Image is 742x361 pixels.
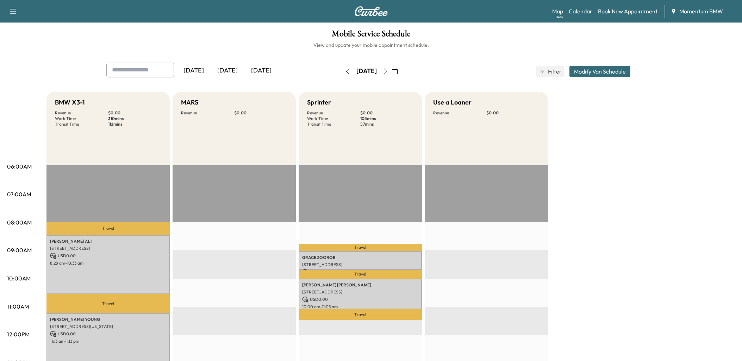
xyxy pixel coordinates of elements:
[307,110,360,116] p: Revenue
[55,110,108,116] p: Revenue
[556,14,563,20] div: Beta
[7,190,31,198] p: 07:00AM
[50,253,166,259] p: USD 0.00
[234,110,287,116] p: $ 0.00
[299,270,422,278] p: Travel
[598,7,657,15] a: Book New Appointment
[299,309,422,320] p: Travel
[7,246,32,254] p: 09:00AM
[55,97,85,107] h5: BMW X3-1
[302,269,418,275] p: USD 0.00
[55,121,108,127] p: Transit Time
[307,121,360,127] p: Transit Time
[486,110,540,116] p: $ 0.00
[307,116,360,121] p: Work Time
[7,274,31,283] p: 10:00AM
[211,63,244,79] div: [DATE]
[181,97,198,107] h5: MARS
[299,244,422,251] p: Travel
[552,7,563,15] a: MapBeta
[50,338,166,344] p: 11:13 am - 1:13 pm
[548,67,561,76] span: Filter
[244,63,278,79] div: [DATE]
[302,255,418,260] p: GRACE ZOOROB
[108,110,161,116] p: $ 0.00
[50,246,166,251] p: [STREET_ADDRESS]
[433,97,472,107] h5: Use a Loaner
[177,63,211,79] div: [DATE]
[360,121,413,127] p: 57 mins
[46,222,170,235] p: Travel
[55,116,108,121] p: Work Time
[7,330,30,338] p: 12:00PM
[50,324,166,329] p: [STREET_ADDRESS][US_STATE]
[302,289,418,295] p: [STREET_ADDRESS]
[536,66,564,77] button: Filter
[50,317,166,322] p: [PERSON_NAME] YOUNG
[108,121,161,127] p: 112 mins
[356,67,377,76] div: [DATE]
[7,302,29,311] p: 11:00AM
[108,116,161,121] p: 310 mins
[50,260,166,266] p: 8:28 am - 10:33 am
[302,296,418,303] p: USD 0.00
[569,66,630,77] button: Modify Van Schedule
[7,42,735,49] h6: View and update your mobile appointment schedule.
[50,239,166,244] p: [PERSON_NAME] ALI
[7,30,735,42] h1: Mobile Service Schedule
[302,282,418,288] p: [PERSON_NAME] [PERSON_NAME]
[7,218,32,227] p: 08:00AM
[302,262,418,267] p: [STREET_ADDRESS]
[679,7,723,15] span: Momentum BMW
[433,110,486,116] p: Revenue
[569,7,592,15] a: Calendar
[7,162,32,171] p: 06:00AM
[302,304,418,310] p: 10:00 am - 11:05 am
[307,97,331,107] h5: Sprinter
[360,116,413,121] p: 105 mins
[181,110,234,116] p: Revenue
[360,110,413,116] p: $ 0.00
[354,6,388,16] img: Curbee Logo
[50,331,166,337] p: USD 0.00
[46,294,170,313] p: Travel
